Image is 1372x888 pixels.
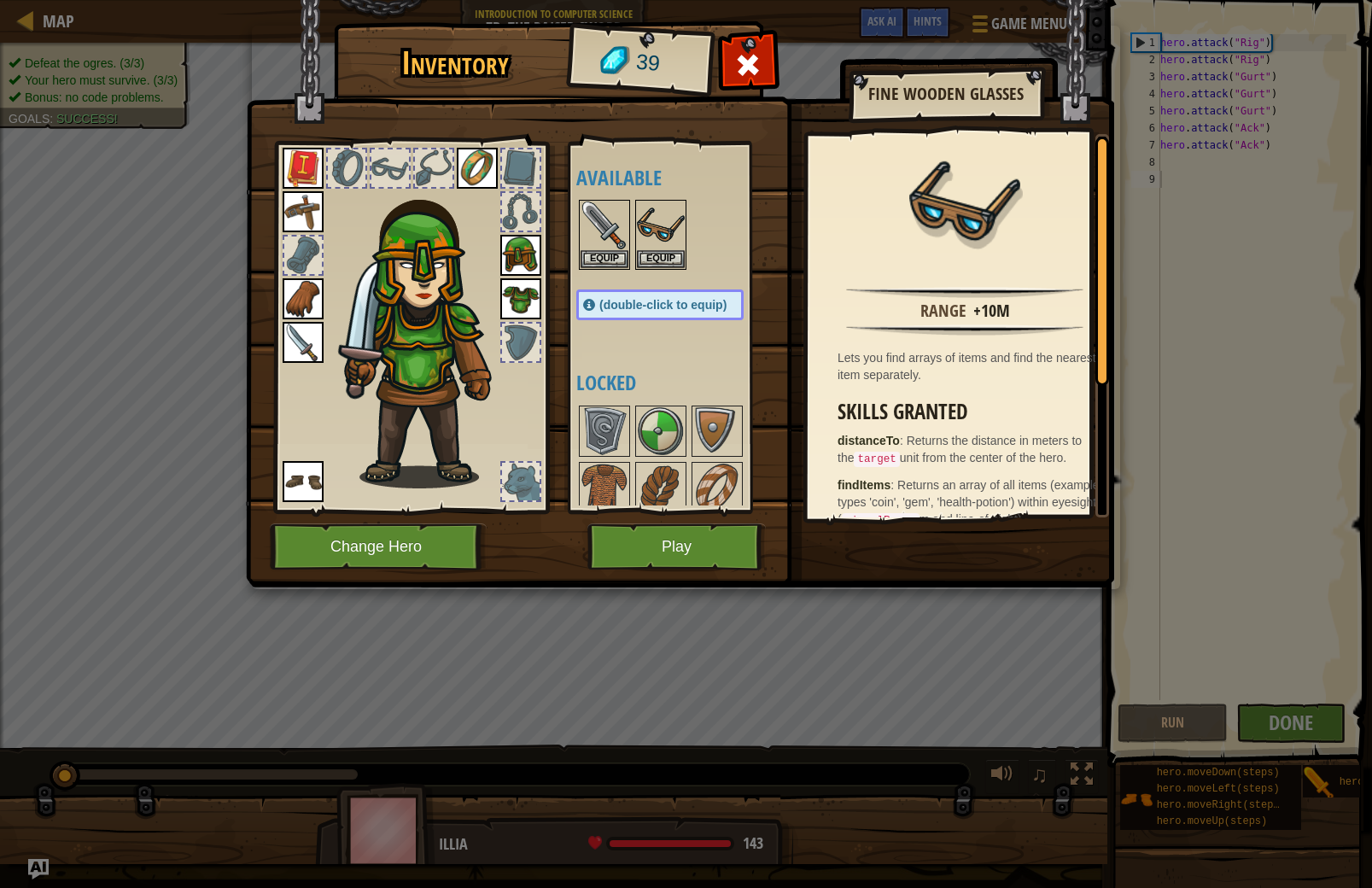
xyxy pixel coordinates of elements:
[838,434,900,447] strong: distanceTo
[581,407,628,455] img: portrait.png
[842,513,920,529] code: visualRange
[635,47,662,79] span: 39
[576,166,778,189] h4: Available
[854,452,899,467] code: target
[283,322,324,363] img: portrait.png
[283,148,324,189] img: portrait.png
[346,45,563,81] h1: Inventory
[838,434,1082,464] span: Returns the distance in meters to the unit from the center of the hero.
[581,464,628,511] img: portrait.png
[838,400,1101,424] h3: Skills Granted
[693,407,741,455] img: portrait.png
[637,202,685,249] img: portrait.png
[283,278,324,319] img: portrait.png
[838,478,1100,526] span: Returns an array of all items (example types 'coin', 'gem', 'health-potion') within eyesight ( m ...
[909,147,1020,258] img: portrait.png
[637,464,685,511] img: portrait.png
[846,324,1083,336] img: hr.png
[500,278,541,319] img: portrait.png
[581,202,628,249] img: portrait.png
[900,434,907,447] span: :
[890,478,897,492] span: :
[576,371,778,394] h4: Locked
[838,478,890,492] strong: findItems
[338,174,522,488] img: female.png
[587,523,766,570] button: Play
[866,85,1026,103] h2: Fine Wooden Glasses
[283,461,324,502] img: portrait.png
[270,523,487,570] button: Change Hero
[846,287,1083,298] img: hr.png
[637,407,685,455] img: portrait.png
[283,191,324,232] img: portrait.png
[581,250,628,268] button: Equip
[973,299,1010,324] div: +10m
[920,299,966,324] div: Range
[457,148,498,189] img: portrait.png
[693,464,741,511] img: portrait.png
[838,349,1101,383] div: Lets you find arrays of items and find the nearest item separately.
[599,298,727,312] span: (double-click to equip)
[500,235,541,276] img: portrait.png
[637,250,685,268] button: Equip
